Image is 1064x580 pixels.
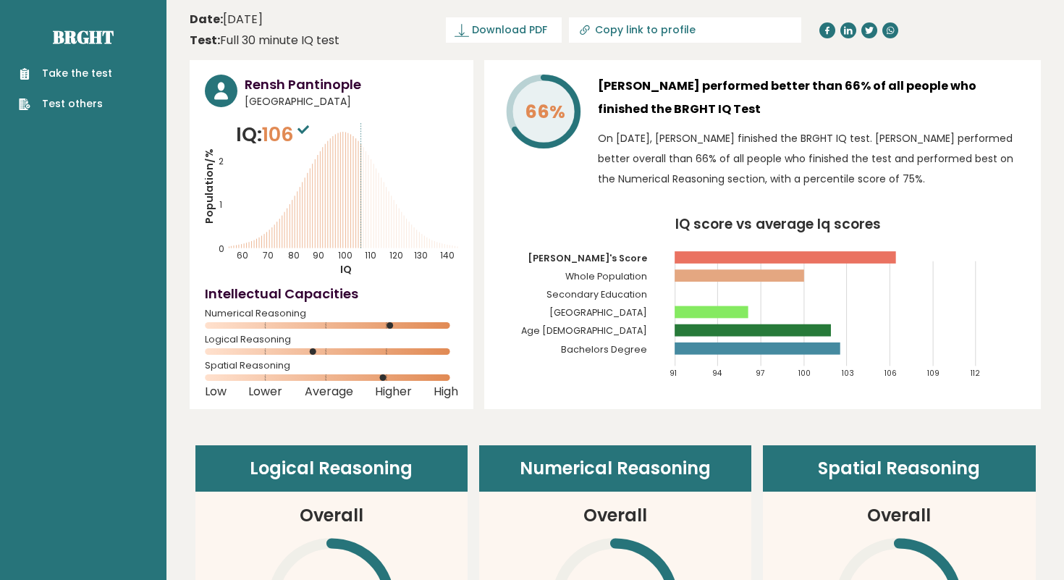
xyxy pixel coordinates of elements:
[549,306,647,319] tspan: [GEOGRAPHIC_DATA]
[598,75,1026,121] h3: [PERSON_NAME] performed better than 66% of all people who finished the BRGHT IQ Test
[598,128,1026,189] p: On [DATE], [PERSON_NAME] finished the BRGHT IQ test. [PERSON_NAME] performed better overall than ...
[375,389,412,395] span: Higher
[53,25,114,49] a: Brght
[236,120,313,149] p: IQ:
[205,389,227,395] span: Low
[670,368,677,379] tspan: 91
[525,99,565,125] tspan: 66%
[867,503,931,529] h3: Overall
[338,249,352,261] tspan: 100
[195,445,468,492] header: Logical Reasoning
[434,389,458,395] span: High
[583,503,647,529] h3: Overall
[528,252,647,264] tspan: [PERSON_NAME]'s Score
[205,363,458,369] span: Spatial Reasoning
[971,368,980,379] tspan: 112
[248,389,282,395] span: Lower
[928,368,940,379] tspan: 109
[798,368,811,379] tspan: 100
[262,121,313,148] span: 106
[237,249,248,261] tspan: 60
[565,270,647,282] tspan: Whole Population
[313,249,324,261] tspan: 90
[389,249,403,261] tspan: 120
[472,22,547,38] span: Download PDF
[884,368,897,379] tspan: 106
[300,503,363,529] h3: Overall
[205,337,458,342] span: Logical Reasoning
[219,155,224,167] tspan: 2
[19,66,112,81] a: Take the test
[205,284,458,303] h4: Intellectual Capacities
[288,249,300,261] tspan: 80
[219,198,222,211] tspan: 1
[202,148,216,224] tspan: Population/%
[365,249,376,261] tspan: 110
[479,445,751,492] header: Numerical Reasoning
[305,389,353,395] span: Average
[190,11,263,28] time: [DATE]
[263,249,274,261] tspan: 70
[521,324,647,337] tspan: Age [DEMOGRAPHIC_DATA]
[675,214,881,234] tspan: IQ score vs average Iq scores
[842,368,854,379] tspan: 103
[414,249,428,261] tspan: 130
[340,262,352,277] tspan: IQ
[219,243,224,255] tspan: 0
[190,11,223,28] b: Date:
[440,249,455,261] tspan: 140
[190,32,339,49] div: Full 30 minute IQ test
[190,32,220,49] b: Test:
[546,288,647,300] tspan: Secondary Education
[713,368,723,379] tspan: 94
[19,96,112,112] a: Test others
[245,75,458,94] h3: Rensh Pantinople
[205,311,458,316] span: Numerical Reasoning
[561,343,647,356] tspan: Bachelors Degree
[763,445,1035,492] header: Spatial Reasoning
[756,368,765,379] tspan: 97
[446,17,562,43] a: Download PDF
[245,94,458,109] span: [GEOGRAPHIC_DATA]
